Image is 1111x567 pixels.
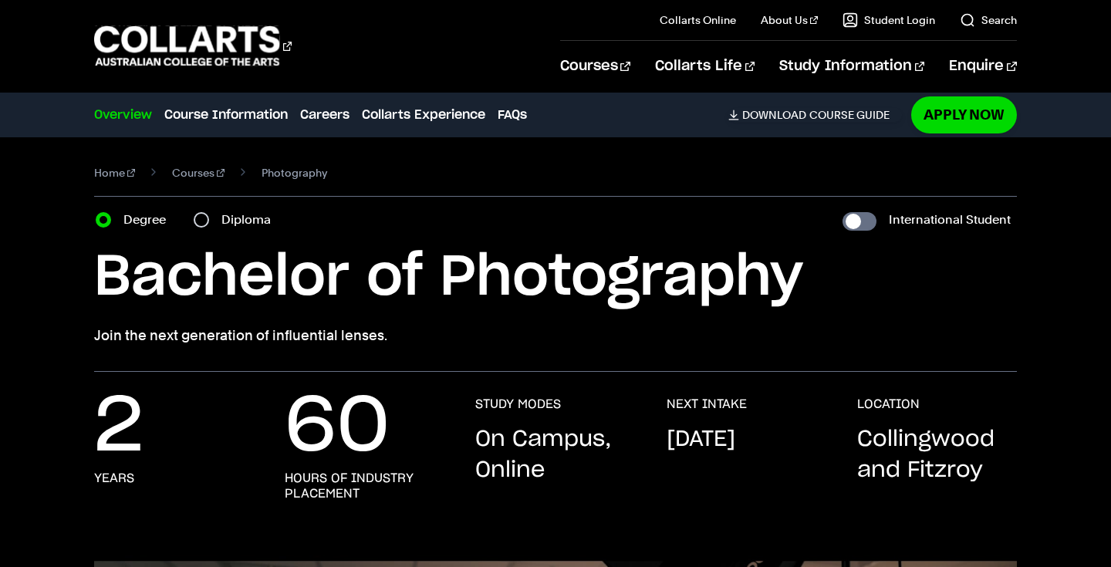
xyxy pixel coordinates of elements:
[221,209,280,231] label: Diploma
[123,209,175,231] label: Degree
[742,108,806,122] span: Download
[94,397,144,458] p: 2
[285,397,390,458] p: 60
[843,12,935,28] a: Student Login
[300,106,350,124] a: Careers
[498,106,527,124] a: FAQs
[94,243,1016,312] h1: Bachelor of Photography
[362,106,485,124] a: Collarts Experience
[728,108,902,122] a: DownloadCourse Guide
[857,424,1017,486] p: Collingwood and Fitzroy
[960,12,1017,28] a: Search
[475,424,635,486] p: On Campus, Online
[889,209,1011,231] label: International Student
[172,162,225,184] a: Courses
[655,41,755,92] a: Collarts Life
[667,397,747,412] h3: NEXT INTAKE
[94,24,292,68] div: Go to homepage
[560,41,630,92] a: Courses
[475,397,561,412] h3: STUDY MODES
[779,41,924,92] a: Study Information
[94,106,152,124] a: Overview
[667,424,735,455] p: [DATE]
[761,12,818,28] a: About Us
[94,325,1016,346] p: Join the next generation of influential lenses.
[857,397,920,412] h3: LOCATION
[285,471,444,501] h3: hours of industry placement
[949,41,1016,92] a: Enquire
[94,162,135,184] a: Home
[164,106,288,124] a: Course Information
[911,96,1017,133] a: Apply Now
[262,162,327,184] span: Photography
[94,471,134,486] h3: years
[660,12,736,28] a: Collarts Online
